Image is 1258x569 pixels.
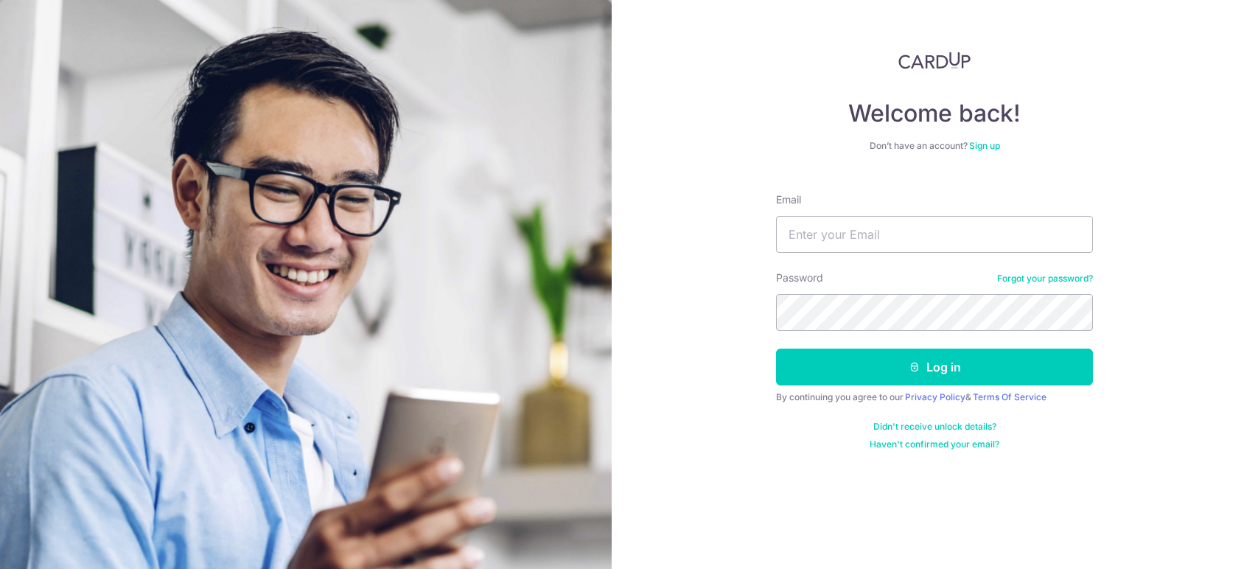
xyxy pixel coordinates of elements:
div: Don’t have an account? [776,140,1093,152]
label: Password [776,270,823,285]
a: Terms Of Service [973,391,1046,402]
img: CardUp Logo [898,52,971,69]
input: Enter your Email [776,216,1093,253]
div: By continuing you agree to our & [776,391,1093,403]
a: Privacy Policy [905,391,965,402]
a: Haven't confirmed your email? [870,439,999,450]
a: Sign up [969,140,1000,151]
button: Log in [776,349,1093,385]
label: Email [776,192,801,207]
h4: Welcome back! [776,99,1093,128]
a: Didn't receive unlock details? [873,421,996,433]
a: Forgot your password? [997,273,1093,284]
